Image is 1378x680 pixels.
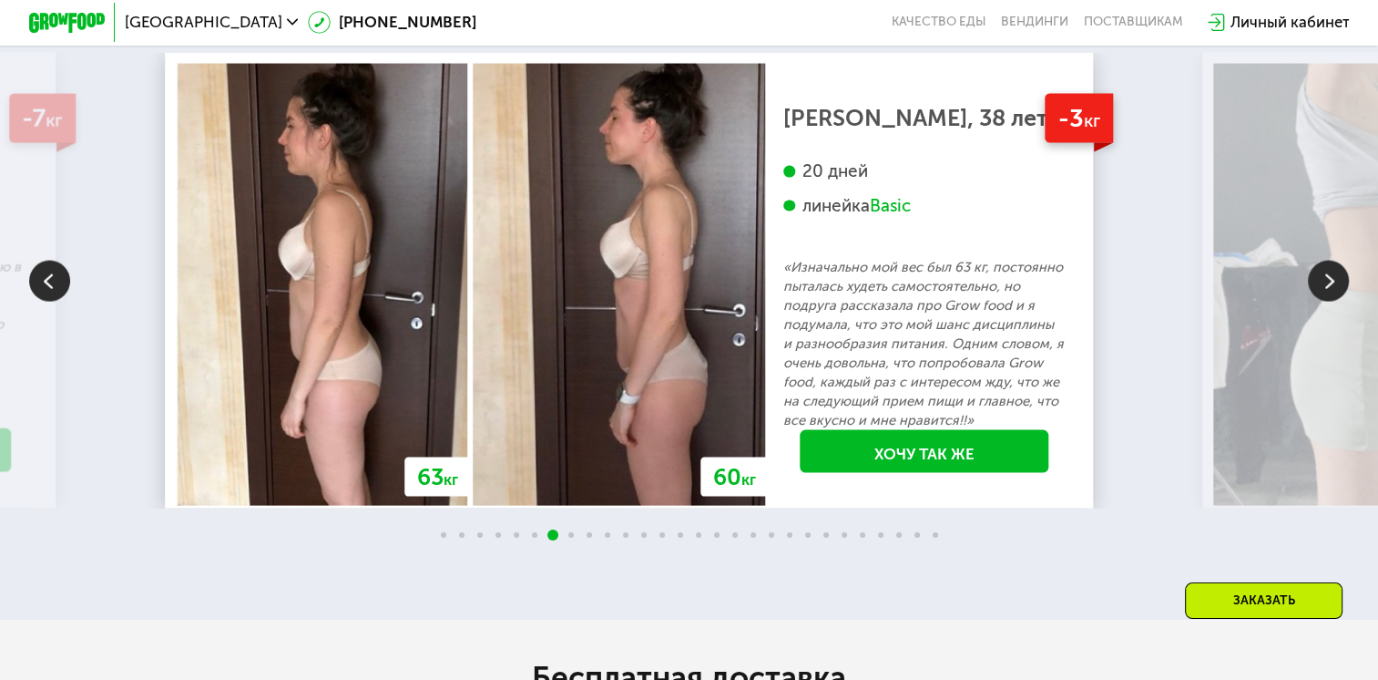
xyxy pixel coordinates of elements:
div: 63 [404,458,470,497]
a: Качество еды [891,15,985,30]
div: линейка [783,195,1065,217]
a: [PHONE_NUMBER] [308,11,476,34]
div: Basic [870,195,911,217]
div: 60 [700,458,768,497]
span: кг [1084,109,1100,131]
div: Личный кабинет [1230,11,1349,34]
div: [PERSON_NAME], 38 лет [783,109,1065,129]
span: кг [46,109,63,131]
div: -3 [1045,94,1113,143]
div: поставщикам [1084,15,1183,30]
div: -7 [9,94,76,143]
span: [GEOGRAPHIC_DATA] [125,15,282,30]
div: Заказать [1185,582,1342,619]
a: Хочу так же [800,430,1048,473]
div: 20 дней [783,160,1065,182]
p: «Изначально мой вес был 63 кг, постоянно пыталась худеть самостоятельно, но подруга рассказала пр... [783,258,1065,430]
img: Slide left [29,261,70,302]
span: кг [741,470,756,489]
span: кг [444,470,458,489]
a: Вендинги [1001,15,1068,30]
img: Slide right [1308,261,1349,302]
